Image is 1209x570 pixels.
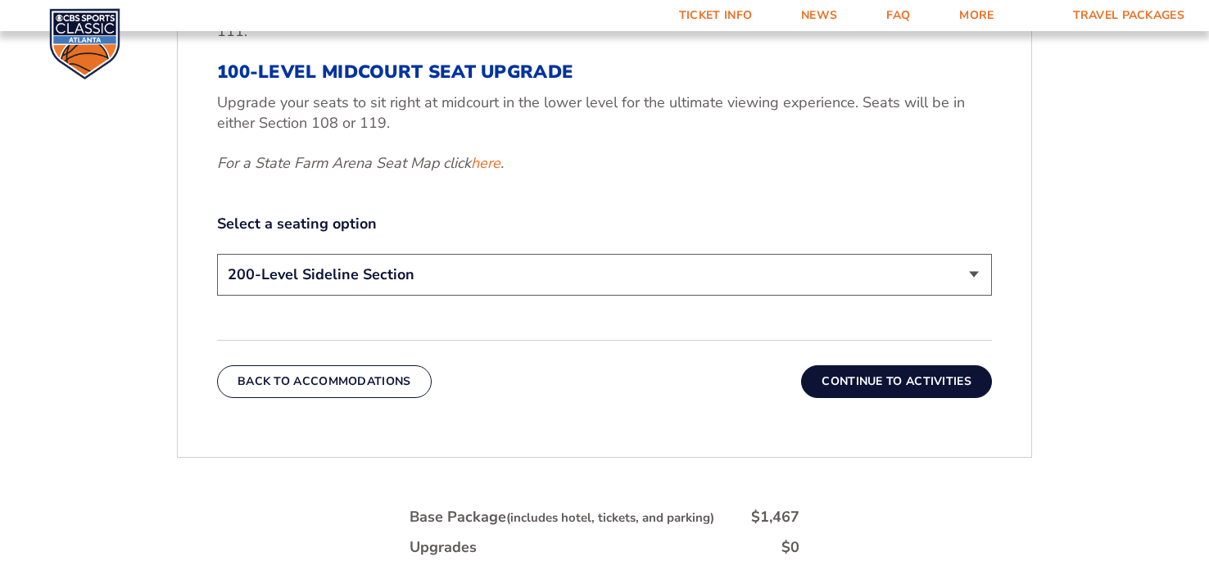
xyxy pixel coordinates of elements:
div: $1,467 [751,507,799,527]
h3: 100-Level Midcourt Seat Upgrade [217,61,992,83]
button: Back To Accommodations [217,365,432,398]
small: (includes hotel, tickets, and parking) [506,509,714,526]
div: Upgrades [410,537,477,558]
div: $0 [781,537,799,558]
label: Select a seating option [217,214,992,234]
a: here [471,153,500,174]
p: Upgrade your seats to sit right at midcourt in the lower level for the ultimate viewing experienc... [217,93,992,133]
button: Continue To Activities [801,365,992,398]
div: Base Package [410,507,714,527]
img: CBS Sports Classic [49,8,120,79]
em: For a State Farm Arena Seat Map click . [217,153,504,173]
